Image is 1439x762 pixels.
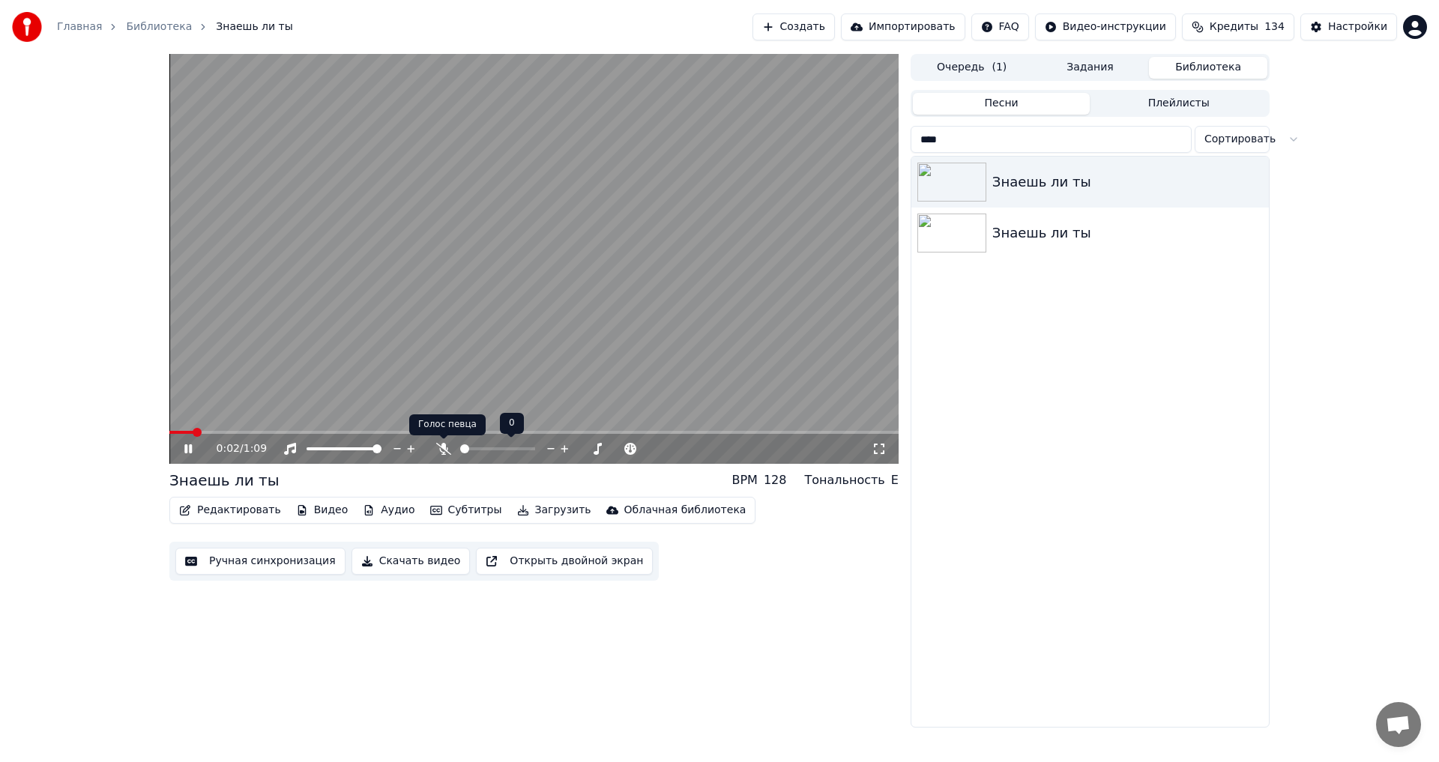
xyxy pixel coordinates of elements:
[169,470,279,491] div: Знаешь ли ты
[992,172,1263,193] div: Знаешь ли ты
[1090,93,1267,115] button: Плейлисты
[891,471,899,489] div: E
[511,500,597,521] button: Загрузить
[992,60,1007,75] span: ( 1 )
[476,548,653,575] button: Открыть двойной экран
[244,441,267,456] span: 1:09
[764,471,787,489] div: 128
[216,19,293,34] span: Знаешь ли ты
[1328,19,1387,34] div: Настройки
[290,500,355,521] button: Видео
[12,12,42,42] img: youka
[731,471,757,489] div: BPM
[126,19,192,34] a: Библиотека
[217,441,253,456] div: /
[992,223,1263,244] div: Знаешь ли ты
[1035,13,1176,40] button: Видео-инструкции
[752,13,835,40] button: Создать
[357,500,420,521] button: Аудио
[57,19,293,34] nav: breadcrumb
[175,548,346,575] button: Ручная синхронизация
[1376,702,1421,747] div: Открытый чат
[500,413,524,434] div: 0
[624,503,746,518] div: Облачная библиотека
[409,414,486,435] div: Голос певца
[217,441,240,456] span: 0:02
[352,548,471,575] button: Скачать видео
[173,500,287,521] button: Редактировать
[971,13,1029,40] button: FAQ
[841,13,965,40] button: Импортировать
[424,500,508,521] button: Субтитры
[1204,132,1276,147] span: Сортировать
[1182,13,1294,40] button: Кредиты134
[1264,19,1285,34] span: 134
[913,57,1031,79] button: Очередь
[1210,19,1258,34] span: Кредиты
[1149,57,1267,79] button: Библиотека
[57,19,102,34] a: Главная
[1300,13,1397,40] button: Настройки
[913,93,1090,115] button: Песни
[804,471,884,489] div: Тональность
[1031,57,1150,79] button: Задания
